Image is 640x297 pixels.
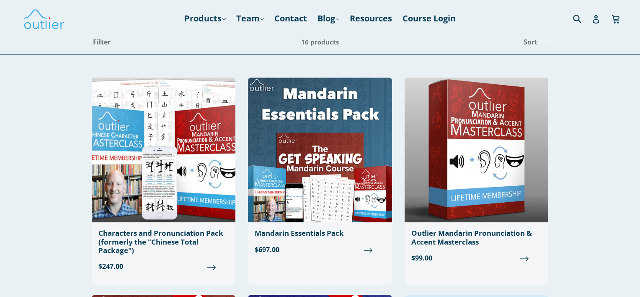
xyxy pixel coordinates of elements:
a: Course Login [398,11,460,26]
span: $697.00 [255,244,385,254]
img: Outlier Mandarin Pronunciation & Accent Masterclass Outlier Linguistics [405,78,548,222]
a: Contact [270,11,311,26]
a: Blog [313,11,343,26]
div: Mandarin Essentials Pack [255,229,385,237]
img: Mandarin Essentials Pack [248,78,392,222]
span: 16 products [301,38,339,46]
div: Characters and Pronunciation Pack (formerly the "Chinese Total Package") [98,229,229,255]
a: Resources [346,11,396,26]
a: Characters and Pronunciation Pack (formerly the "Chinese Total Package") $247.00 [92,78,235,278]
a: Team [232,11,268,26]
input: Search [571,10,594,27]
a: Mandarin Essentials Pack $697.00 [248,78,392,261]
a: Outlier Mandarin Pronunciation & Accent Masterclass $99.00 [405,78,548,270]
img: Outlier Linguistics [23,6,65,31]
a: Products [180,11,230,26]
div: Outlier Mandarin Pronunciation & Accent Masterclass [411,229,542,246]
span: $99.00 [411,253,542,263]
img: Chinese Total Package Outlier Linguistics [92,78,235,222]
span: $247.00 [98,261,229,271]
